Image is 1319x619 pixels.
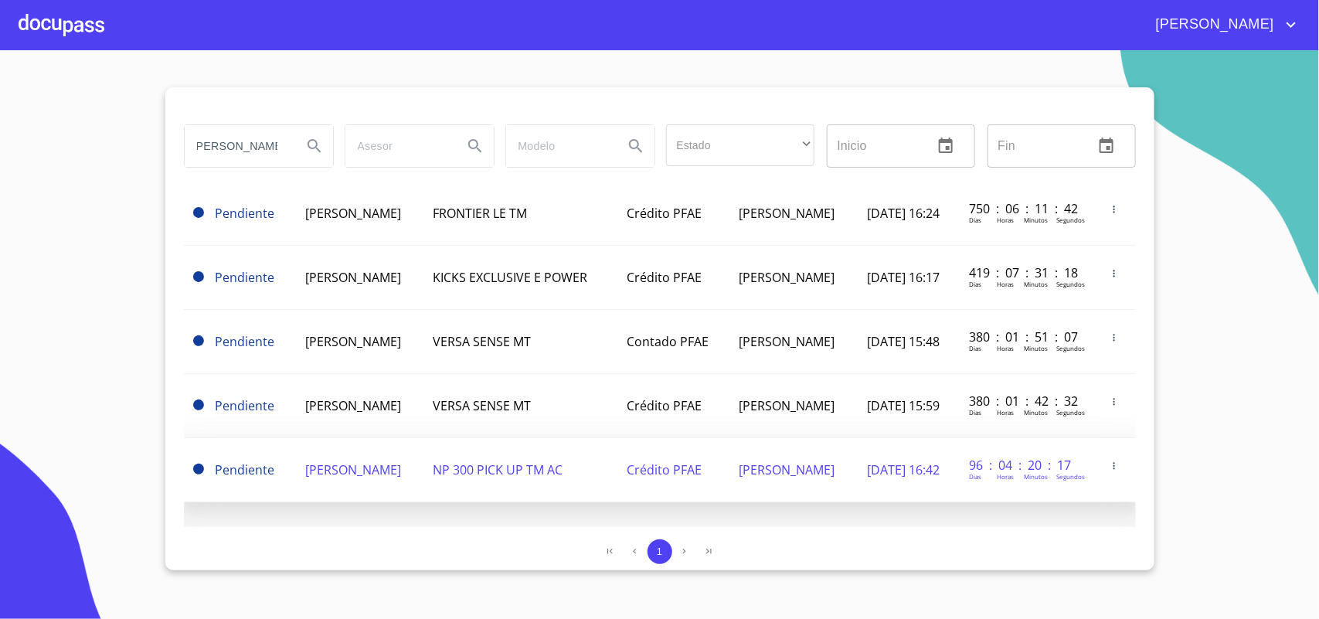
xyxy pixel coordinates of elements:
span: [PERSON_NAME] [305,205,401,222]
p: Dias [969,408,981,417]
p: Minutos [1024,344,1048,352]
span: [PERSON_NAME] [739,461,835,478]
span: Crédito PFAE [627,397,702,414]
input: search [185,125,290,167]
span: Pendiente [193,207,204,218]
button: Search [457,128,494,165]
span: Crédito PFAE [627,269,702,286]
input: search [345,125,450,167]
p: Dias [969,344,981,352]
span: Pendiente [193,271,204,282]
p: Horas [997,472,1014,481]
span: VERSA SENSE MT [433,333,532,350]
button: 1 [648,539,672,564]
span: Pendiente [216,397,275,414]
p: Segundos [1056,216,1085,224]
span: VERSA SENSE MT [433,397,532,414]
span: [DATE] 16:17 [867,269,940,286]
span: [PERSON_NAME] [739,205,835,222]
p: Horas [997,280,1014,288]
span: [PERSON_NAME] [739,333,835,350]
span: [PERSON_NAME] [305,269,401,286]
span: [PERSON_NAME] [739,397,835,414]
p: Dias [969,472,981,481]
p: Dias [969,280,981,288]
p: Segundos [1056,472,1085,481]
p: Dias [969,216,981,224]
span: 1 [657,546,662,557]
span: Pendiente [216,333,275,350]
span: [DATE] 15:48 [867,333,940,350]
span: Crédito PFAE [627,205,702,222]
span: [DATE] 15:59 [867,397,940,414]
span: Pendiente [216,269,275,286]
span: Pendiente [216,461,275,478]
span: NP 300 PICK UP TM AC [433,461,563,478]
p: 419 : 07 : 31 : 18 [969,264,1073,281]
span: [PERSON_NAME] [305,397,401,414]
span: KICKS EXCLUSIVE E POWER [433,269,588,286]
button: Search [617,128,654,165]
span: Pendiente [193,400,204,410]
p: Minutos [1024,408,1048,417]
span: Contado PFAE [627,333,709,350]
p: 380 : 01 : 42 : 32 [969,393,1073,410]
span: Pendiente [193,464,204,474]
p: Minutos [1024,280,1048,288]
p: Minutos [1024,472,1048,481]
p: Segundos [1056,344,1085,352]
p: Segundos [1056,280,1085,288]
span: [PERSON_NAME] [1144,12,1282,37]
div: ​ [666,124,814,166]
span: [DATE] 16:42 [867,461,940,478]
span: [PERSON_NAME] [305,461,401,478]
button: Search [296,128,333,165]
p: 380 : 01 : 51 : 07 [969,328,1073,345]
p: Segundos [1056,408,1085,417]
span: [PERSON_NAME] [739,269,835,286]
span: FRONTIER LE TM [433,205,528,222]
p: 96 : 04 : 20 : 17 [969,457,1073,474]
span: [PERSON_NAME] [305,333,401,350]
button: account of current user [1144,12,1300,37]
p: Horas [997,216,1014,224]
span: [DATE] 16:24 [867,205,940,222]
p: Minutos [1024,216,1048,224]
input: search [506,125,611,167]
p: 750 : 06 : 11 : 42 [969,200,1073,217]
span: Crédito PFAE [627,461,702,478]
p: Horas [997,344,1014,352]
span: Pendiente [193,335,204,346]
span: Pendiente [216,205,275,222]
p: Horas [997,408,1014,417]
